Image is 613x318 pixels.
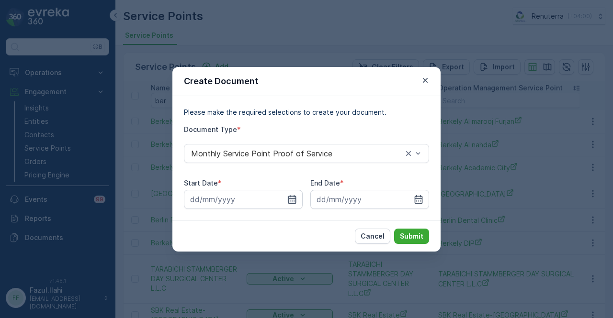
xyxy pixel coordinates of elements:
p: Create Document [184,75,259,88]
p: Please make the required selections to create your document. [184,108,429,117]
label: End Date [310,179,340,187]
p: Cancel [361,231,385,241]
label: Start Date [184,179,218,187]
input: dd/mm/yyyy [310,190,429,209]
p: Submit [400,231,423,241]
label: Document Type [184,125,237,133]
button: Cancel [355,229,390,244]
button: Submit [394,229,429,244]
input: dd/mm/yyyy [184,190,303,209]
